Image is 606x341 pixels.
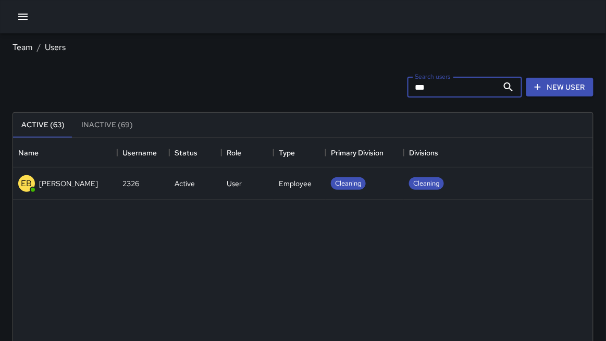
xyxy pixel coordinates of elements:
[122,138,157,167] div: Username
[39,178,98,189] p: [PERSON_NAME]
[409,138,438,167] div: Divisions
[13,113,73,138] button: Active (63)
[227,178,242,189] div: User
[404,138,593,167] div: Divisions
[415,72,451,81] label: Search users
[331,138,384,167] div: Primary Division
[122,178,139,189] div: 2326
[326,138,404,167] div: Primary Division
[13,138,117,167] div: Name
[175,178,195,189] div: Active
[37,41,41,54] li: /
[73,113,141,138] button: Inactive (69)
[175,138,197,167] div: Status
[279,178,312,189] div: Employee
[45,42,66,53] a: Users
[169,138,221,167] div: Status
[279,138,295,167] div: Type
[221,138,274,167] div: Role
[13,42,33,53] a: Team
[227,138,241,167] div: Role
[18,138,39,167] div: Name
[409,179,444,189] span: Cleaning
[331,179,366,189] span: Cleaning
[117,138,169,167] div: Username
[21,177,32,190] p: EB
[526,78,593,97] a: New User
[274,138,326,167] div: Type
